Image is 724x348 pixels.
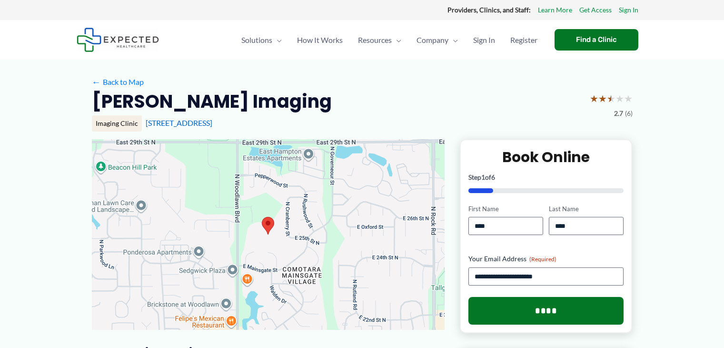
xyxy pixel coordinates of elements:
[615,90,624,107] span: ★
[529,256,556,263] span: (Required)
[92,90,332,113] h2: [PERSON_NAME] Imaging
[598,90,607,107] span: ★
[92,75,144,89] a: ←Back to Map
[92,77,101,86] span: ←
[538,4,572,16] a: Learn More
[417,23,448,57] span: Company
[350,23,409,57] a: ResourcesMenu Toggle
[448,23,458,57] span: Menu Toggle
[555,29,638,51] a: Find a Clinic
[468,174,624,181] p: Step of
[614,107,623,120] span: 2.7
[625,107,633,120] span: (6)
[272,23,282,57] span: Menu Toggle
[468,254,624,264] label: Your Email Address
[510,23,537,57] span: Register
[297,23,343,57] span: How It Works
[503,23,545,57] a: Register
[466,23,503,57] a: Sign In
[619,4,638,16] a: Sign In
[473,23,495,57] span: Sign In
[447,6,531,14] strong: Providers, Clinics, and Staff:
[549,205,624,214] label: Last Name
[241,23,272,57] span: Solutions
[579,4,612,16] a: Get Access
[468,205,543,214] label: First Name
[234,23,545,57] nav: Primary Site Navigation
[358,23,392,57] span: Resources
[146,118,212,127] a: [STREET_ADDRESS]
[624,90,633,107] span: ★
[481,173,485,181] span: 1
[392,23,401,57] span: Menu Toggle
[77,28,159,52] img: Expected Healthcare Logo - side, dark font, small
[409,23,466,57] a: CompanyMenu Toggle
[590,90,598,107] span: ★
[92,115,142,132] div: Imaging Clinic
[468,148,624,166] h2: Book Online
[491,173,495,181] span: 6
[289,23,350,57] a: How It Works
[607,90,615,107] span: ★
[234,23,289,57] a: SolutionsMenu Toggle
